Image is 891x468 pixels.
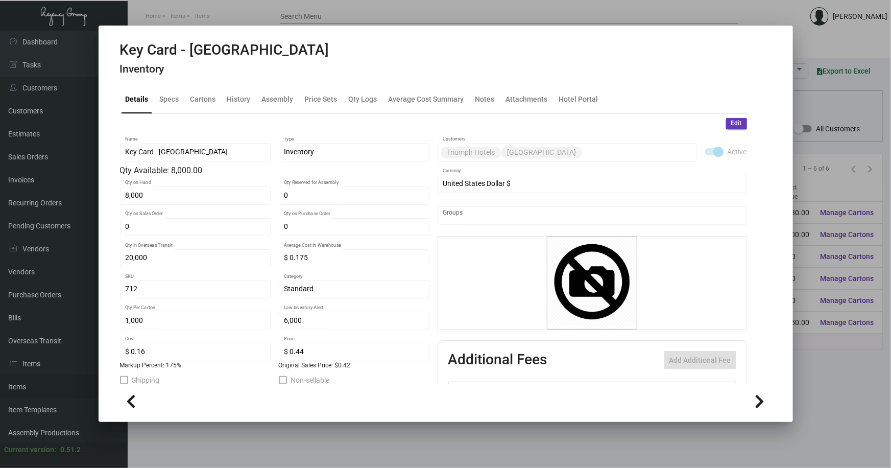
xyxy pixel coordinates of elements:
div: 0.51.2 [60,444,81,455]
div: Hotel Portal [559,94,598,105]
div: Qty Available: 8,000.00 [120,165,429,177]
div: History [227,94,251,105]
th: Cost [594,382,636,400]
input: Add new.. [443,212,741,220]
div: Average Cost Summary [389,94,464,105]
span: Active [728,146,747,158]
div: Specs [160,94,179,105]
th: Price type [678,382,724,400]
button: Edit [726,118,747,129]
div: Attachments [506,94,548,105]
th: Active [448,382,479,400]
div: Assembly [262,94,294,105]
div: Current version: [4,444,56,455]
button: Add Additional Fee [664,351,736,369]
th: Type [479,382,594,400]
input: Add new.. [584,148,691,156]
mat-chip: Triumph Hotels [441,147,501,158]
h2: Additional Fees [448,351,547,369]
span: Add Additional Fee [669,356,731,364]
h2: Key Card - [GEOGRAPHIC_DATA] [120,41,329,59]
th: Price [636,382,678,400]
div: Qty Logs [349,94,377,105]
span: Edit [731,119,742,128]
div: Cartons [190,94,216,105]
span: Shipping [132,374,160,386]
div: Price Sets [305,94,338,105]
div: Notes [475,94,495,105]
mat-chip: [GEOGRAPHIC_DATA] [501,147,582,158]
span: Non-sellable [291,374,330,386]
h4: Inventory [120,63,329,76]
div: Details [126,94,149,105]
